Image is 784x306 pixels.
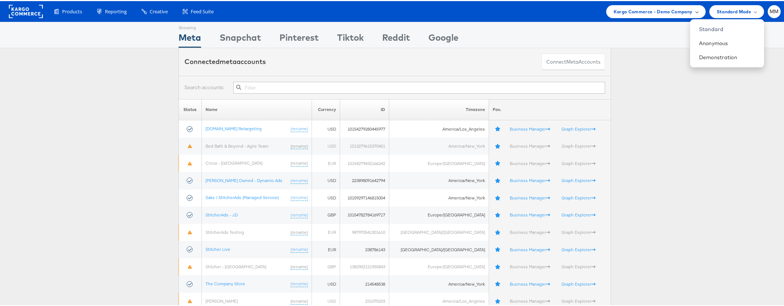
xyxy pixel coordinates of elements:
a: Business Manager [510,125,550,131]
span: Reporting [105,7,127,14]
td: Europe/[GEOGRAPHIC_DATA] [389,205,489,223]
th: ID [340,98,389,119]
a: Business Manager [510,159,550,165]
td: GBP [312,205,340,223]
td: EUR [312,223,340,240]
a: The Company Store [206,280,245,285]
td: EUR [312,240,340,257]
td: Europe/[GEOGRAPHIC_DATA] [389,154,489,171]
td: 223898091642794 [340,171,389,188]
td: GBP [312,257,340,275]
a: Graph Explorer [561,297,595,303]
a: Graph Explorer [561,280,595,286]
span: meta [220,56,237,65]
td: Europe/[GEOGRAPHIC_DATA] [389,257,489,275]
td: 10154279432166242 [340,154,389,171]
td: 10159297146815004 [340,188,389,206]
div: Meta [179,30,201,47]
td: America/New_York [389,274,489,292]
span: MM [770,8,779,13]
a: Graph Explorer [561,194,595,199]
a: (rename) [291,228,308,235]
div: Pinterest [279,30,319,47]
td: USD [312,137,340,154]
a: Business Manager [510,142,550,148]
button: ConnectmetaAccounts [542,53,605,69]
a: Business Manager [510,228,550,234]
td: [GEOGRAPHIC_DATA]/[GEOGRAPHIC_DATA] [389,240,489,257]
td: America/Los_Angeles [389,119,489,137]
a: Graph Explorer [561,142,595,148]
a: Graph Explorer [561,263,595,268]
a: StitcherAds Testing [206,228,244,234]
div: Connected accounts [184,56,266,65]
a: (rename) [291,159,308,165]
td: 10154782784169717 [340,205,389,223]
a: Business Manager [510,263,550,268]
th: Timezone [389,98,489,119]
a: Graph Explorer [561,159,595,165]
td: 10154279280445977 [340,119,389,137]
a: (rename) [291,125,308,131]
a: Business Manager [510,297,550,303]
a: Business Manager [510,280,550,286]
a: (rename) [291,142,308,148]
a: Stitcher - [GEOGRAPHIC_DATA] [206,263,266,268]
a: (rename) [291,263,308,269]
span: Products [62,7,82,14]
a: Graph Explorer [561,211,595,216]
a: Graph Explorer [561,246,595,251]
td: 987970541301610 [340,223,389,240]
span: Standard Mode [717,7,751,14]
a: Stitcher Live [206,245,230,251]
a: (rename) [291,194,308,200]
div: Showing [179,21,201,30]
a: Business Manager [510,246,550,251]
a: Demonstration [699,53,758,60]
a: Graph Explorer [561,176,595,182]
div: Reddit [382,30,410,47]
th: Currency [312,98,340,119]
td: USD [312,119,340,137]
a: Saks / StitcherAds (Managed Service) [206,194,279,199]
a: StitcherAds - JD [206,211,238,216]
span: Feed Suite [191,7,214,14]
a: Business Manager [510,194,550,199]
td: USD [312,171,340,188]
td: EUR [312,154,340,171]
td: USD [312,274,340,292]
a: [PERSON_NAME] [206,297,238,303]
td: [GEOGRAPHIC_DATA]/[GEOGRAPHIC_DATA] [389,223,489,240]
a: Business Manager [510,176,550,182]
a: Bed Bath & Beyond - Agile Team [206,142,268,148]
td: America/New_York [389,137,489,154]
a: Standard [699,24,758,32]
a: Graph Explorer [561,228,595,234]
a: (rename) [291,297,308,303]
input: Filter [233,81,605,93]
td: America/New_York [389,188,489,206]
div: Google [428,30,458,47]
td: 214548538 [340,274,389,292]
th: Status [179,98,202,119]
a: Crocs - [GEOGRAPHIC_DATA] [206,159,262,165]
td: USD [312,188,340,206]
a: (rename) [291,280,308,286]
th: Name [201,98,312,119]
div: Snapchat [220,30,261,47]
td: America/New_York [389,171,489,188]
td: 238786143 [340,240,389,257]
span: meta [566,57,578,64]
span: Creative [150,7,168,14]
a: Anonymous [699,38,758,46]
a: [DOMAIN_NAME] Retargeting [206,125,262,130]
a: (rename) [291,211,308,217]
td: 1013279615370401 [340,137,389,154]
a: Graph Explorer [561,125,595,131]
span: Kargo Commerce - Demo Company [614,7,693,14]
a: Business Manager [510,211,550,216]
a: (rename) [291,176,308,183]
div: Tiktok [337,30,364,47]
a: [PERSON_NAME] Owned - Dynamic Ads [206,176,282,182]
a: (rename) [291,245,308,252]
